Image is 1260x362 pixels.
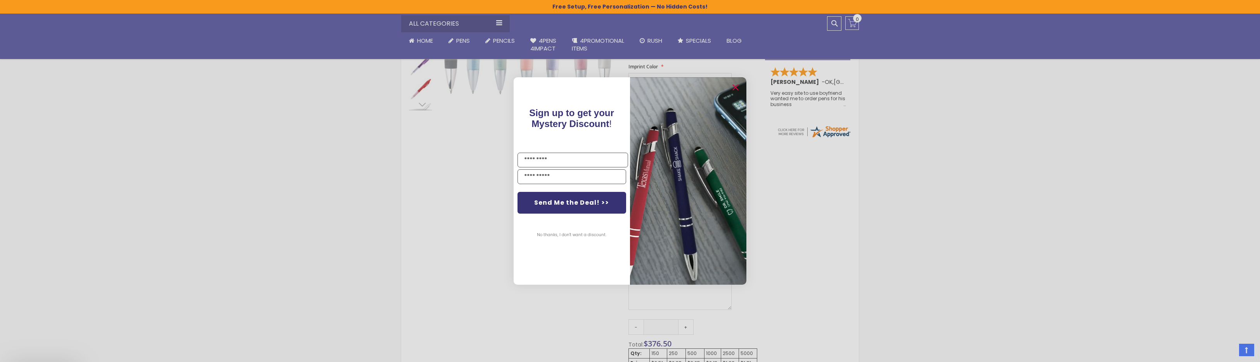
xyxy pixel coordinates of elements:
button: Close dialog [729,81,742,94]
span: ! [530,108,614,129]
span: Sign up to get your Mystery Discount [530,108,614,129]
button: No thanks, I don't want a discount. [533,225,611,245]
img: pop-up-image [630,77,746,284]
button: Send Me the Deal! >> [517,192,626,214]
